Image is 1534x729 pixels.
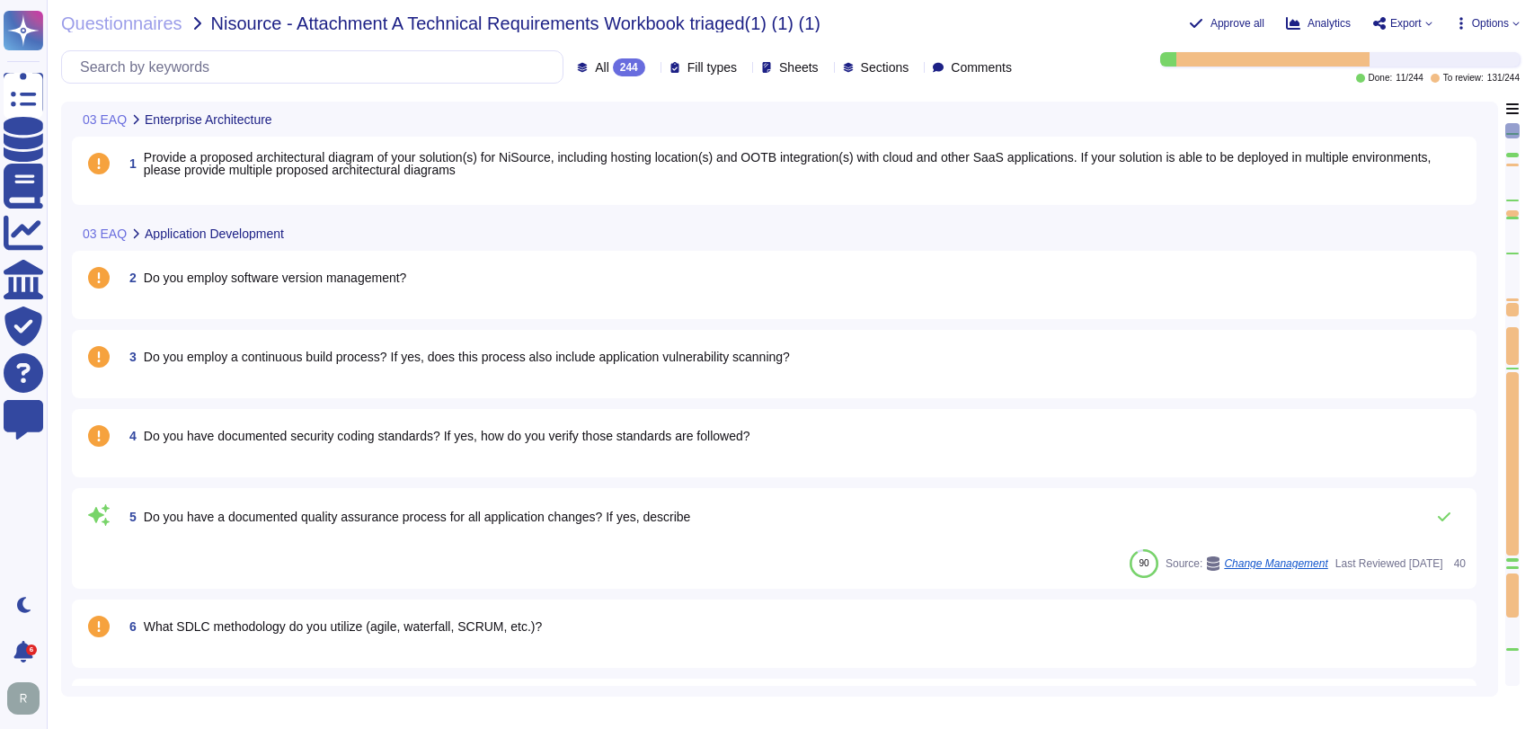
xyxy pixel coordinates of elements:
span: Sheets [779,61,819,74]
span: Last Reviewed [DATE] [1335,558,1443,569]
span: Do you employ a continuous build process? If yes, does this process also include application vuln... [144,350,790,364]
input: Search by keywords [71,51,563,83]
button: Approve all [1189,16,1264,31]
span: 40 [1450,558,1466,569]
span: Fill types [687,61,737,74]
span: 2 [122,271,137,284]
div: 6 [26,645,37,655]
span: 90 [1139,558,1148,568]
span: Nisource - Attachment A Technical Requirements Workbook triaged(1) (1) (1) [211,14,820,32]
span: 03 EAQ [83,227,127,240]
span: 5 [122,511,137,523]
span: Options [1472,18,1509,29]
span: Application Development [145,227,284,240]
img: user [7,682,40,715]
span: 6 [122,620,137,633]
span: Provide a proposed architectural diagram of your solution(s) for NiSource, including hosting loca... [144,150,1432,177]
span: 4 [122,430,137,442]
span: Done: [1369,74,1393,83]
span: To review: [1443,74,1484,83]
span: 03 EAQ [83,113,127,126]
button: user [4,679,52,718]
span: 11 / 244 [1396,74,1423,83]
span: 3 [122,351,137,363]
span: 131 / 244 [1487,74,1520,83]
span: Approve all [1210,18,1264,29]
span: All [595,61,609,74]
span: Change Management [1224,558,1327,569]
span: Enterprise Architecture [145,113,272,126]
span: Do you employ software version management? [144,271,407,285]
span: 1 [122,157,137,170]
span: Source: [1166,556,1328,571]
span: Do you have a documented quality assurance process for all application changes? If yes, describe [144,510,691,524]
span: Comments [951,61,1012,74]
div: 244 [613,58,645,76]
span: Export [1390,18,1422,29]
span: Sections [861,61,909,74]
span: Analytics [1308,18,1351,29]
span: Questionnaires [61,14,182,32]
span: Do you have documented security coding standards? If yes, how do you verify those standards are f... [144,429,750,443]
span: What SDLC methodology do you utilize (agile, waterfall, SCRUM, etc.)? [144,619,543,634]
button: Analytics [1286,16,1351,31]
